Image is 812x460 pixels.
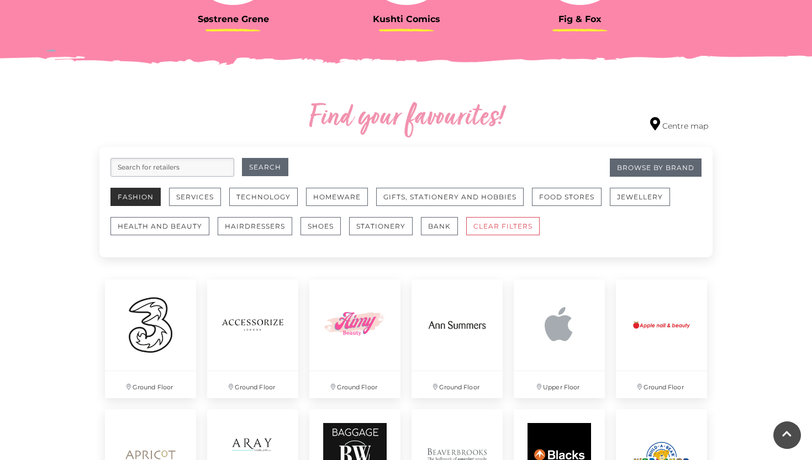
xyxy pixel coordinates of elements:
[110,158,234,177] input: Search for retailers
[406,274,508,404] a: Ground Floor
[204,101,608,136] h2: Find your favourites!
[304,274,406,404] a: Ground Floor
[207,371,298,398] p: Ground Floor
[242,158,288,176] button: Search
[610,158,702,177] a: Browse By Brand
[502,14,658,24] h3: Fig & Fox
[218,217,292,235] button: Hairdressers
[155,14,312,24] h3: Søstrene Grene
[532,188,610,217] a: Food Stores
[218,217,300,246] a: Hairdressers
[349,217,421,246] a: Stationery
[105,371,196,398] p: Ground Floor
[110,188,161,206] button: Fashion
[610,274,713,404] a: Ground Floor
[610,188,678,217] a: Jewellery
[466,217,548,246] a: CLEAR FILTERS
[99,274,202,404] a: Ground Floor
[110,217,218,246] a: Health and Beauty
[421,217,466,246] a: Bank
[376,188,532,217] a: Gifts, Stationery and Hobbies
[349,217,413,235] button: Stationery
[650,117,708,132] a: Centre map
[110,217,209,235] button: Health and Beauty
[421,217,458,235] button: Bank
[110,188,169,217] a: Fashion
[169,188,221,206] button: Services
[532,188,602,206] button: Food Stores
[229,188,298,206] button: Technology
[376,188,524,206] button: Gifts, Stationery and Hobbies
[300,217,349,246] a: Shoes
[309,371,400,398] p: Ground Floor
[300,217,341,235] button: Shoes
[514,371,605,398] p: Upper Floor
[328,14,485,24] h3: Kushti Comics
[306,188,376,217] a: Homeware
[610,188,670,206] button: Jewellery
[229,188,306,217] a: Technology
[306,188,368,206] button: Homeware
[169,188,229,217] a: Services
[412,371,503,398] p: Ground Floor
[202,274,304,404] a: Ground Floor
[466,217,540,235] button: CLEAR FILTERS
[508,274,610,404] a: Upper Floor
[616,371,707,398] p: Ground Floor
